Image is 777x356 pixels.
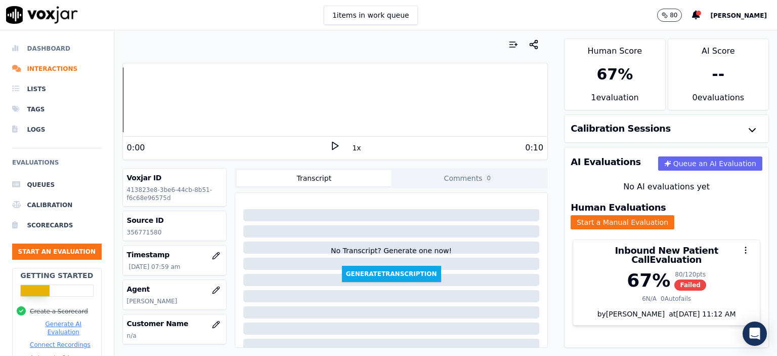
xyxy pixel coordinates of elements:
[127,186,222,202] p: 413823e8-3be6-44cb-8b51-f6c68e96575d
[573,181,760,193] div: No AI evaluations yet
[743,322,767,346] div: Open Intercom Messenger
[579,246,754,264] h3: Inbound New Patient Call Evaluation
[642,295,657,303] div: 6 N/A
[12,244,102,260] button: Start an Evaluation
[668,92,768,110] div: 0 evaluation s
[12,38,102,59] a: Dashboard
[127,284,222,294] h3: Agent
[571,157,641,167] h3: AI Evaluations
[331,246,452,266] div: No Transcript? Generate one now!
[571,203,666,212] h3: Human Evaluations
[350,141,363,155] button: 1x
[571,215,674,229] button: Start a Manual Evaluation
[12,79,102,99] a: Lists
[392,170,546,186] button: Comments
[565,39,665,57] div: Human Score
[30,307,88,315] button: Create a Scorecard
[127,319,222,329] h3: Customer Name
[658,156,762,171] button: Queue an AI Evaluation
[12,175,102,195] a: Queues
[573,309,760,325] div: by [PERSON_NAME]
[12,195,102,215] a: Calibration
[127,215,222,225] h3: Source ID
[127,142,145,154] div: 0:00
[670,11,677,19] p: 80
[674,270,706,279] div: 80 / 120 pts
[127,173,222,183] h3: Voxjar ID
[525,142,543,154] div: 0:10
[657,9,682,22] button: 80
[342,266,441,282] button: GenerateTranscription
[12,120,102,140] a: Logs
[710,12,767,19] span: [PERSON_NAME]
[596,65,633,84] div: 67 %
[30,320,97,336] button: Generate AI Evaluation
[668,39,768,57] div: AI Score
[12,215,102,235] a: Scorecards
[127,332,222,340] p: n/a
[710,9,777,21] button: [PERSON_NAME]
[12,99,102,120] a: Tags
[674,280,706,291] span: Failed
[657,9,692,22] button: 80
[661,295,691,303] div: 0 Autofails
[30,341,91,349] button: Connect Recordings
[20,270,93,281] h2: Getting Started
[237,170,392,186] button: Transcript
[127,228,222,236] p: 356771580
[627,270,670,291] div: 67 %
[571,124,671,133] h3: Calibration Sessions
[6,6,78,24] img: voxjar logo
[127,250,222,260] h3: Timestamp
[129,263,222,271] p: [DATE] 07:59 am
[712,65,724,84] div: --
[565,92,665,110] div: 1 evaluation
[12,59,102,79] a: Interactions
[127,297,222,305] p: [PERSON_NAME]
[12,156,102,175] h6: Evaluations
[485,174,494,183] span: 0
[665,309,736,319] div: at [DATE] 11:12 AM
[324,6,418,25] button: 1items in work queue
